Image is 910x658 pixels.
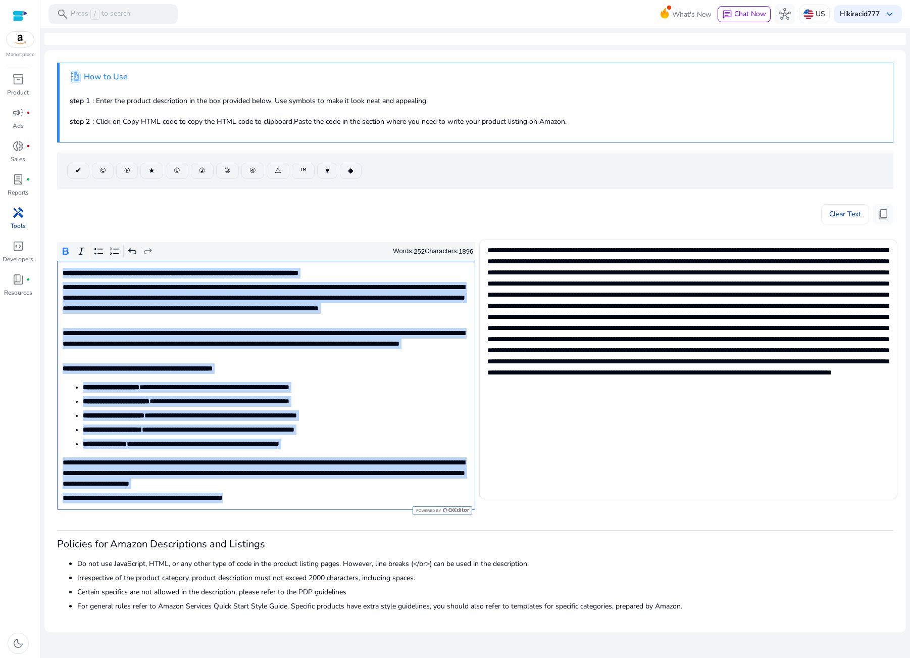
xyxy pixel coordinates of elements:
p: US [816,5,825,23]
p: Reports [8,188,29,197]
button: content_copy [873,204,893,224]
button: ④ [241,163,264,179]
button: ★ [140,163,163,179]
span: / [90,9,99,20]
p: Sales [11,155,25,164]
span: What's New [672,6,712,23]
span: ④ [249,165,256,176]
div: Words: Characters: [393,245,473,258]
li: For general rules refer to Amazon Services Quick Start Style Guide. Specific products have extra ... [77,601,893,612]
p: Tools [11,221,26,230]
button: ② [191,163,214,179]
p: Resources [4,288,32,297]
button: ™ [292,163,315,179]
span: inventory_2 [12,73,24,85]
button: chatChat Now [718,6,771,22]
label: 252 [414,248,425,255]
span: ◆ [348,165,353,176]
p: Press to search [71,9,130,20]
button: ® [116,163,138,179]
span: fiber_manual_record [26,277,30,281]
div: Rich Text Editor. Editing area: main. Press Alt+0 for help. [57,261,475,510]
b: kiracid777 [847,9,880,19]
p: Product [7,88,29,97]
button: © [92,163,114,179]
button: ♥ [317,163,337,179]
img: amazon.svg [7,32,34,47]
li: Do not use JavaScript, HTML, or any other type of code in the product listing pages. However, lin... [77,558,893,569]
b: step 2 [70,117,90,126]
span: chat [722,10,732,20]
span: fiber_manual_record [26,111,30,115]
div: Editor toolbar [57,242,475,261]
p: : Enter the product description in the box provided below. Use symbols to make it look neat and a... [70,96,883,106]
span: Chat Now [734,9,766,19]
span: ③ [224,165,231,176]
h3: Policies for Amazon Descriptions and Listings [57,538,893,550]
span: campaign [12,107,24,119]
button: Clear Text [821,204,869,224]
span: ™ [300,165,307,176]
li: Irrespective of the product category, product description must not exceed 2000 characters, includ... [77,573,893,583]
span: fiber_manual_record [26,144,30,148]
span: dark_mode [12,637,24,649]
span: ♥ [325,165,329,176]
span: ® [124,165,130,176]
span: code_blocks [12,240,24,252]
p: Marketplace [6,51,34,59]
span: Powered by [415,508,441,513]
li: Certain specifics are not allowed in the description, please refer to the PDP guidelines [77,587,893,597]
span: book_4 [12,273,24,286]
p: : Click on Copy HTML code to copy the HTML code to clipboard.Paste the code in the section where ... [70,116,883,127]
span: lab_profile [12,173,24,185]
span: handyman [12,207,24,219]
h4: How to Use [84,72,128,82]
span: hub [779,8,791,20]
button: ① [166,163,188,179]
p: Ads [13,121,24,130]
button: hub [775,4,795,24]
button: ✔ [67,163,89,179]
p: Developers [3,255,33,264]
button: ⚠ [267,163,289,179]
span: content_copy [877,208,889,220]
img: us.svg [803,9,814,19]
span: ② [199,165,206,176]
span: Clear Text [829,204,861,224]
label: 1896 [459,248,473,255]
span: ★ [148,165,155,176]
span: ① [174,165,180,176]
button: ◆ [340,163,362,179]
span: ⚠ [275,165,281,176]
span: keyboard_arrow_down [884,8,896,20]
span: ✔ [75,165,81,176]
p: Hi [840,11,880,18]
span: donut_small [12,140,24,152]
button: ③ [216,163,239,179]
span: fiber_manual_record [26,177,30,181]
b: step 1 [70,96,90,106]
span: © [100,165,106,176]
span: search [57,8,69,20]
